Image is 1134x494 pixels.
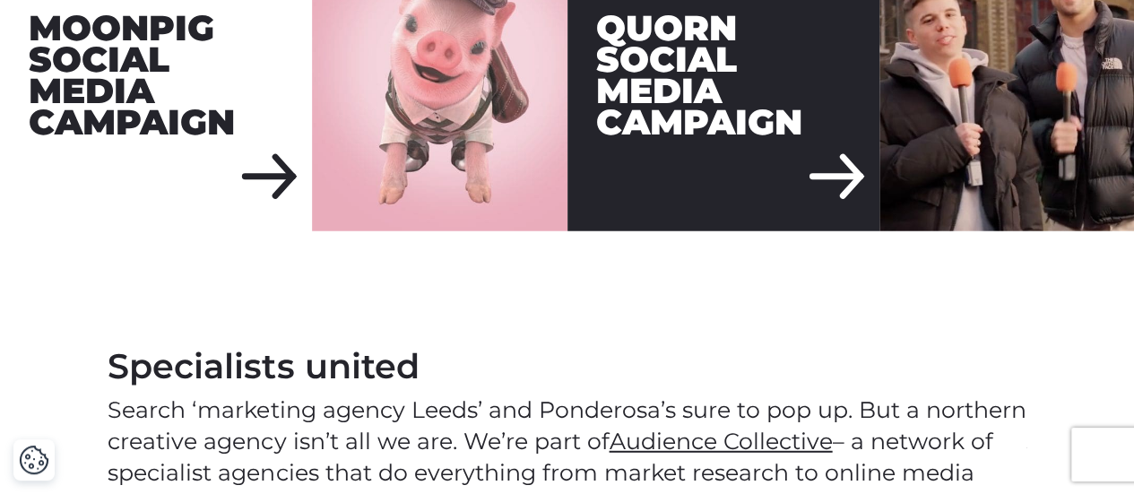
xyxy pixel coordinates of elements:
button: Cookie Settings [19,445,49,475]
a: Audience Collective [609,428,832,455]
img: Revisit consent button [19,445,49,475]
div: Specialists united [108,346,1026,387]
